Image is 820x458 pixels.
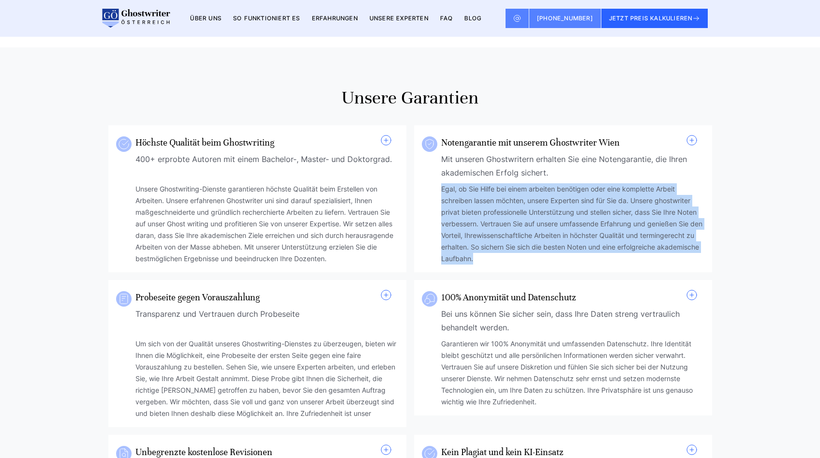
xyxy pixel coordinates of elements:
a: Erfahrungen [312,15,358,22]
span: [PHONE_NUMBER] [537,15,593,22]
div: 400+ erprobte Autoren mit einem Bachelor-, Master- und Doktorgrad. [135,152,399,179]
img: Notengarantie mit unserem Ghostwriter Wien [422,136,437,152]
a: BLOG [464,15,481,22]
a: 100% Anonymität und Datenschutz [441,292,576,303]
div: Garantieren wir 100% Anonymität und umfassenden Datenschutz. Ihre Identität bleibt geschützt und ... [441,338,704,408]
img: 100% Anonymität und Datenschutz [422,291,437,307]
img: Probeseite gegen Vorauszahlung [116,291,132,307]
div: Egal, ob Sie Hilfe bei einem arbeiten benötigen oder eine komplette Arbeit schreiben lassen möcht... [441,183,704,265]
a: Unbegrenzte kostenlose Revisionen [135,446,272,458]
a: Probeseite gegen Vorauszahlung [135,292,260,303]
img: Email [513,15,521,22]
div: Mit unseren Ghostwritern erhalten Sie eine Notengarantie, die Ihren akademischen Erfolg sichert. [441,152,704,179]
a: So funktioniert es [233,15,300,22]
a: Über uns [190,15,222,22]
h2: Unsere garantien [108,86,712,109]
button: JETZT PREIS KALKULIEREN [601,9,708,28]
div: Unsere Ghostwriting-Dienste garantieren höchste Qualität beim Erstellen von Arbeiten. Unsere erfa... [135,183,399,265]
img: Höchste Qualität beim Ghostwriting [116,136,132,152]
a: Kein Plagiat und kein KI-Einsatz [441,446,564,458]
a: FAQ [440,15,453,22]
a: Höchste Qualität beim Ghostwriting [135,137,274,148]
a: Unsere Experten [370,15,429,22]
a: Notengarantie mit unserem Ghostwriter Wien [441,137,620,148]
img: logo wirschreiben [101,9,170,28]
div: Um sich von der Qualität unseres Ghostwriting-Dienstes zu überzeugen, bieten wir Ihnen die Möglic... [135,338,399,419]
div: Bei uns können Sie sicher sein, dass Ihre Daten streng vertraulich behandelt werden. [441,307,704,334]
div: Transparenz und Vertrauen durch Probeseite [135,307,399,334]
a: [PHONE_NUMBER] [529,9,601,28]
